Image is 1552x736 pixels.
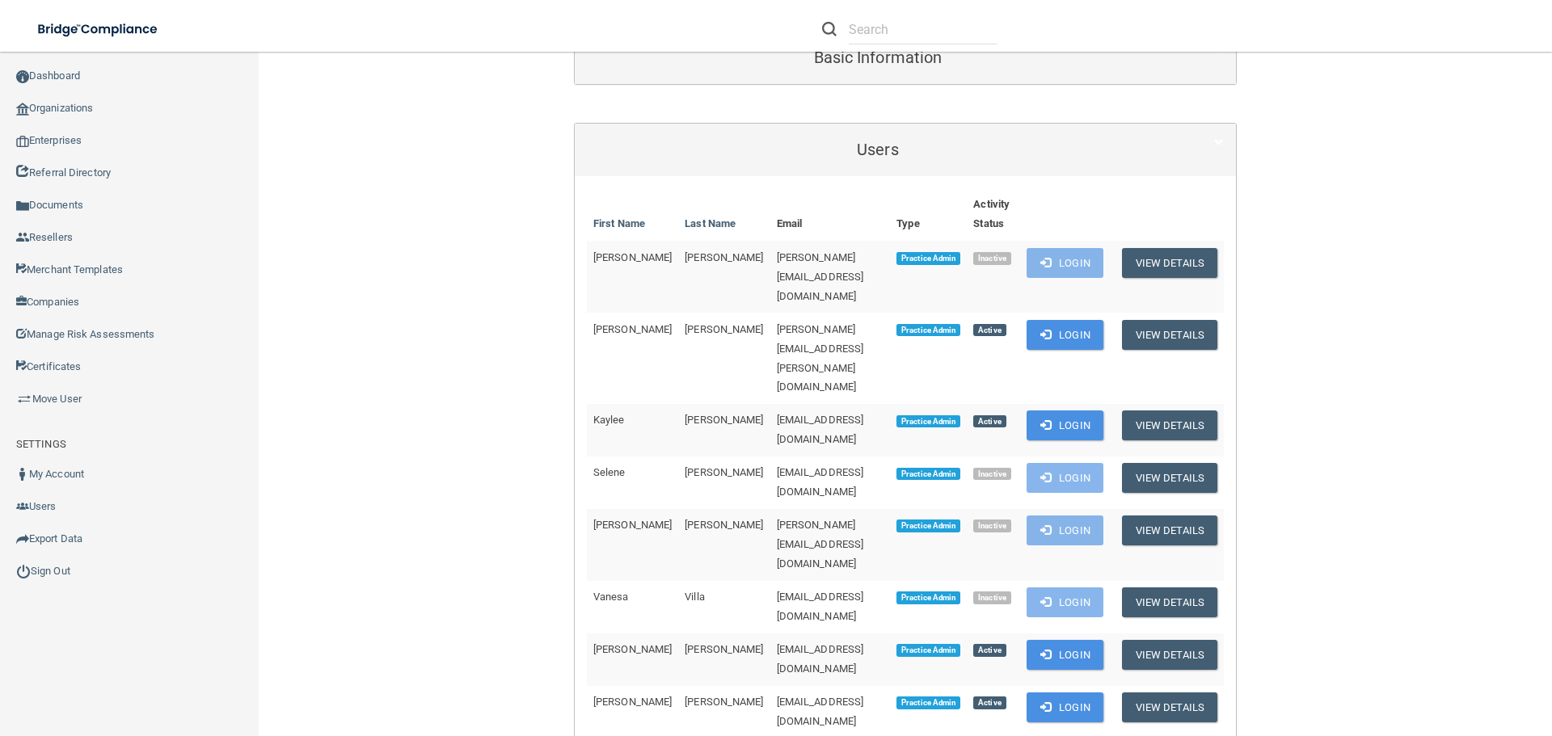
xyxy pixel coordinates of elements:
[16,391,32,407] img: briefcase.64adab9b.png
[849,15,997,44] input: Search
[822,22,837,36] img: ic-search.3b580494.png
[16,103,29,116] img: organization-icon.f8decf85.png
[593,414,625,426] span: Kaylee
[685,414,763,426] span: [PERSON_NAME]
[1027,410,1103,440] button: Login
[16,468,29,481] img: ic_user_dark.df1a06c3.png
[777,643,864,675] span: [EMAIL_ADDRESS][DOMAIN_NAME]
[777,591,864,622] span: [EMAIL_ADDRESS][DOMAIN_NAME]
[16,70,29,83] img: ic_dashboard_dark.d01f4a41.png
[593,696,672,708] span: [PERSON_NAME]
[1122,587,1217,617] button: View Details
[587,48,1169,66] h5: Basic Information
[967,188,1020,241] th: Activity Status
[973,591,1011,604] span: Inactive
[593,323,672,335] span: [PERSON_NAME]
[1122,248,1217,278] button: View Details
[777,696,864,727] span: [EMAIL_ADDRESS][DOMAIN_NAME]
[593,251,672,263] span: [PERSON_NAME]
[587,141,1169,158] h5: Users
[777,414,864,445] span: [EMAIL_ADDRESS][DOMAIN_NAME]
[777,519,864,570] span: [PERSON_NAME][EMAIL_ADDRESS][DOMAIN_NAME]
[1027,320,1103,350] button: Login
[1122,692,1217,722] button: View Details
[1027,463,1103,493] button: Login
[16,435,66,454] label: SETTINGS
[685,591,705,603] span: Villa
[973,644,1006,657] span: Active
[777,323,864,393] span: [PERSON_NAME][EMAIL_ADDRESS][PERSON_NAME][DOMAIN_NAME]
[685,643,763,655] span: [PERSON_NAME]
[1027,248,1103,278] button: Login
[896,519,960,532] span: Practice Admin
[973,415,1006,428] span: Active
[896,415,960,428] span: Practice Admin
[685,519,763,531] span: [PERSON_NAME]
[685,251,763,263] span: [PERSON_NAME]
[896,324,960,337] span: Practice Admin
[1122,320,1217,350] button: View Details
[973,468,1011,481] span: Inactive
[685,696,763,708] span: [PERSON_NAME]
[1122,463,1217,493] button: View Details
[593,466,626,478] span: Selene
[1027,692,1103,722] button: Login
[1027,515,1103,545] button: Login
[973,519,1011,532] span: Inactive
[1122,410,1217,440] button: View Details
[1027,587,1103,617] button: Login
[1027,640,1103,670] button: Login
[777,251,864,302] span: [PERSON_NAME][EMAIL_ADDRESS][DOMAIN_NAME]
[24,13,173,46] img: bridge_compliance_login_screen.278c3ca4.svg
[587,132,1224,168] a: Users
[973,252,1011,265] span: Inactive
[770,188,891,241] th: Email
[896,468,960,481] span: Practice Admin
[685,466,763,478] span: [PERSON_NAME]
[16,136,29,147] img: enterprise.0d942306.png
[777,466,864,498] span: [EMAIL_ADDRESS][DOMAIN_NAME]
[16,231,29,244] img: ic_reseller.de258add.png
[896,644,960,657] span: Practice Admin
[896,696,960,709] span: Practice Admin
[890,188,967,241] th: Type
[16,532,29,545] img: icon-export.b9366987.png
[16,200,29,212] img: icon-documents.8dae5593.png
[973,696,1006,709] span: Active
[973,324,1006,337] span: Active
[685,214,736,233] a: Last Name
[16,500,29,513] img: icon-users.e205127d.png
[1122,640,1217,670] button: View Details
[593,643,672,655] span: [PERSON_NAME]
[1122,515,1217,545] button: View Details
[593,519,672,531] span: [PERSON_NAME]
[896,252,960,265] span: Practice Admin
[685,323,763,335] span: [PERSON_NAME]
[16,564,31,578] img: ic_power_dark.7ecde6b1.png
[593,591,629,603] span: Vanesa
[896,591,960,604] span: Practice Admin
[593,214,645,233] a: First Name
